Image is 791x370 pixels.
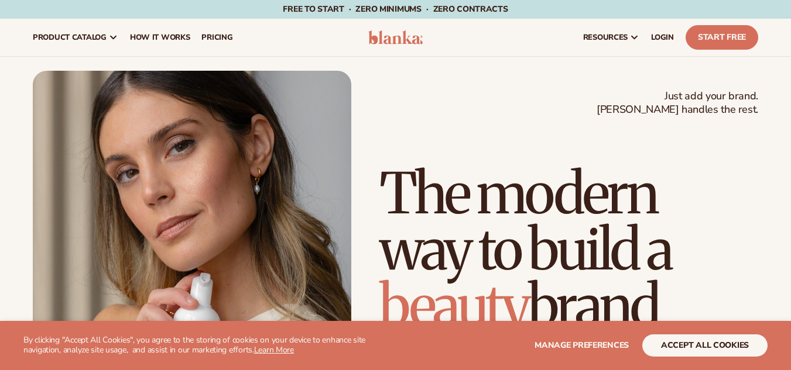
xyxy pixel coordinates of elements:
a: LOGIN [645,19,680,56]
img: logo [368,30,423,44]
h1: The modern way to build a brand [379,165,758,334]
a: How It Works [124,19,196,56]
a: product catalog [27,19,124,56]
span: Free to start · ZERO minimums · ZERO contracts [283,4,508,15]
button: accept all cookies [642,334,768,357]
span: LOGIN [651,33,674,42]
a: Learn More [254,344,294,355]
a: Start Free [686,25,758,50]
span: resources [583,33,628,42]
button: Manage preferences [535,334,629,357]
span: Manage preferences [535,340,629,351]
a: resources [577,19,645,56]
span: product catalog [33,33,107,42]
span: How It Works [130,33,190,42]
span: pricing [201,33,232,42]
span: beauty [379,271,528,341]
span: Just add your brand. [PERSON_NAME] handles the rest. [597,89,758,117]
a: pricing [196,19,238,56]
p: By clicking "Accept All Cookies", you agree to the storing of cookies on your device to enhance s... [23,336,391,355]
